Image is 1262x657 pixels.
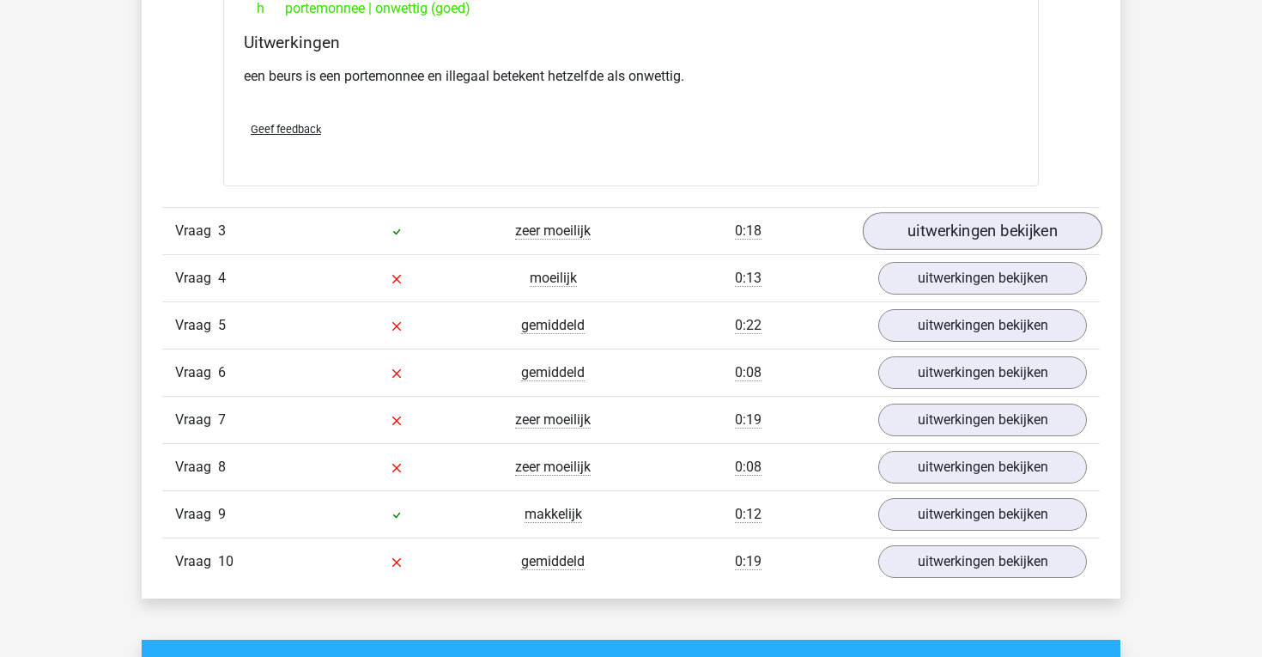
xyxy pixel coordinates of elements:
span: 7 [218,411,226,428]
a: uitwerkingen bekijken [878,309,1087,342]
span: Vraag [175,268,218,289]
span: zeer moeilijk [515,459,591,476]
span: 0:19 [735,553,761,570]
span: Vraag [175,315,218,336]
span: gemiddeld [521,364,585,381]
span: Vraag [175,457,218,478]
h4: Uitwerkingen [244,33,1018,52]
span: gemiddeld [521,553,585,570]
a: uitwerkingen bekijken [878,404,1087,436]
span: Vraag [175,362,218,383]
span: gemiddeld [521,317,585,334]
span: Geef feedback [251,123,321,136]
span: 8 [218,459,226,475]
a: uitwerkingen bekijken [878,451,1087,484]
a: uitwerkingen bekijken [878,356,1087,389]
span: 10 [218,553,234,569]
span: 0:13 [735,270,761,287]
span: moeilijk [530,270,577,287]
span: 0:19 [735,411,761,429]
a: uitwerkingen bekijken [863,212,1102,250]
span: 0:22 [735,317,761,334]
a: uitwerkingen bekijken [878,498,1087,531]
a: uitwerkingen bekijken [878,262,1087,295]
span: 0:18 [735,222,761,240]
span: 9 [218,506,226,522]
span: 4 [218,270,226,286]
span: 3 [218,222,226,239]
span: Vraag [175,410,218,430]
p: een beurs is een portemonnee en illegaal betekent hetzelfde als onwettig. [244,66,1018,87]
span: zeer moeilijk [515,411,591,429]
span: 0:08 [735,459,761,476]
span: makkelijk [525,506,582,523]
span: 5 [218,317,226,333]
span: Vraag [175,551,218,572]
a: uitwerkingen bekijken [878,545,1087,578]
span: 6 [218,364,226,380]
span: 0:12 [735,506,761,523]
span: 0:08 [735,364,761,381]
span: Vraag [175,504,218,525]
span: Vraag [175,221,218,241]
span: zeer moeilijk [515,222,591,240]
